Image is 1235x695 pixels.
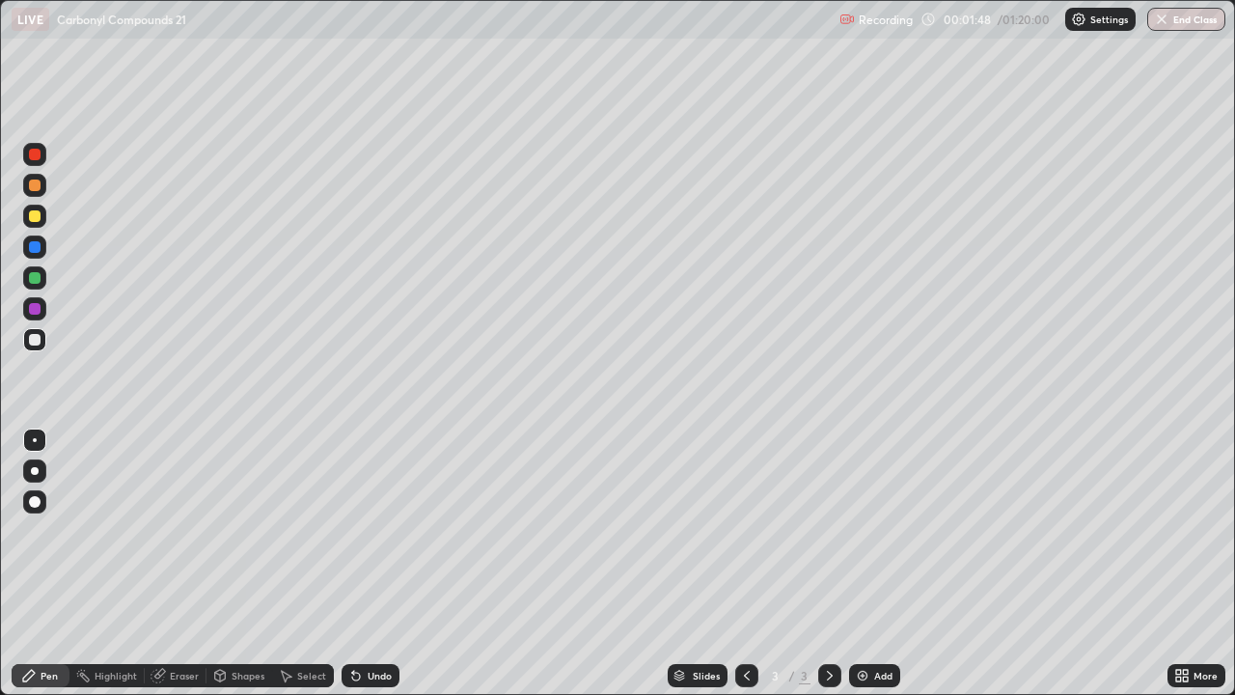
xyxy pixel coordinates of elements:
img: class-settings-icons [1071,12,1086,27]
div: 3 [766,670,785,681]
div: Highlight [95,671,137,681]
div: Slides [693,671,720,681]
div: Pen [41,671,58,681]
div: Shapes [232,671,264,681]
p: Settings [1090,14,1128,24]
img: recording.375f2c34.svg [839,12,855,27]
div: Eraser [170,671,199,681]
div: 3 [799,667,810,684]
p: LIVE [17,12,43,27]
div: Add [874,671,892,681]
div: More [1194,671,1218,681]
img: end-class-cross [1154,12,1169,27]
div: Undo [368,671,392,681]
img: add-slide-button [855,668,870,683]
div: Select [297,671,326,681]
p: Carbonyl Compounds 21 [57,12,186,27]
button: End Class [1147,8,1225,31]
p: Recording [859,13,913,27]
div: / [789,670,795,681]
